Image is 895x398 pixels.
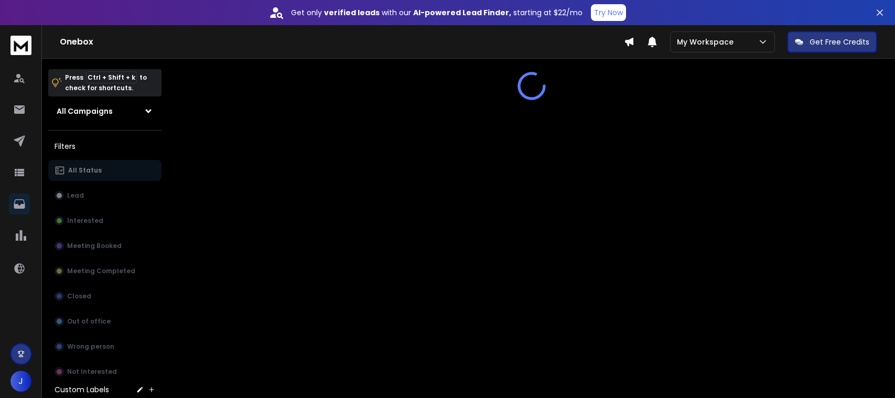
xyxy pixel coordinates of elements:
p: Press to check for shortcuts. [65,72,147,93]
strong: AI-powered Lead Finder, [413,7,511,18]
button: J [10,371,31,392]
h1: Onebox [60,36,624,48]
button: All Campaigns [48,101,161,122]
p: Try Now [594,7,623,18]
h3: Custom Labels [55,384,109,395]
span: Ctrl + Shift + k [86,71,137,83]
p: My Workspace [677,37,738,47]
button: Get Free Credits [788,31,877,52]
button: Try Now [591,4,626,21]
p: Get only with our starting at $22/mo [291,7,583,18]
img: logo [10,36,31,55]
h1: All Campaigns [57,106,113,116]
strong: verified leads [324,7,380,18]
p: Get Free Credits [810,37,869,47]
h3: Filters [48,139,161,154]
